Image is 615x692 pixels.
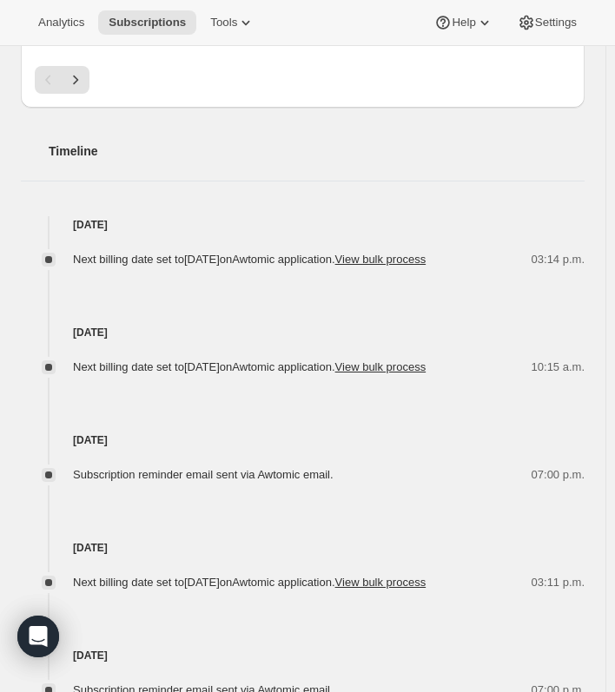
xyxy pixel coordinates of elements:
[38,16,84,30] span: Analytics
[532,574,585,591] span: 03:11 p.m.
[535,16,577,30] span: Settings
[17,616,59,657] div: Open Intercom Messenger
[28,10,95,35] button: Analytics
[532,251,585,268] span: 03:14 p.m.
[452,16,475,30] span: Help
[532,466,585,484] span: 07:00 p.m.
[49,142,585,160] h2: Timeline
[210,16,237,30] span: Tools
[73,468,334,481] span: Subscription reminder email sent via Awtomic email.
[73,360,426,373] span: Next billing date set to [DATE] on Awtomic application .
[62,66,89,94] button: Next
[21,647,585,664] h4: [DATE]
[507,10,587,35] button: Settings
[424,10,503,35] button: Help
[21,216,585,234] h4: [DATE]
[73,253,426,266] span: Next billing date set to [DATE] on Awtomic application .
[35,66,571,94] nav: Pagination
[200,10,265,35] button: Tools
[335,576,427,589] button: View bulk process
[98,10,196,35] button: Subscriptions
[21,432,585,449] h4: [DATE]
[335,253,427,266] button: View bulk process
[73,576,426,589] span: Next billing date set to [DATE] on Awtomic application .
[532,359,585,376] span: 10:15 a.m.
[21,324,585,341] h4: [DATE]
[335,360,427,373] button: View bulk process
[109,16,186,30] span: Subscriptions
[21,539,585,557] h4: [DATE]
